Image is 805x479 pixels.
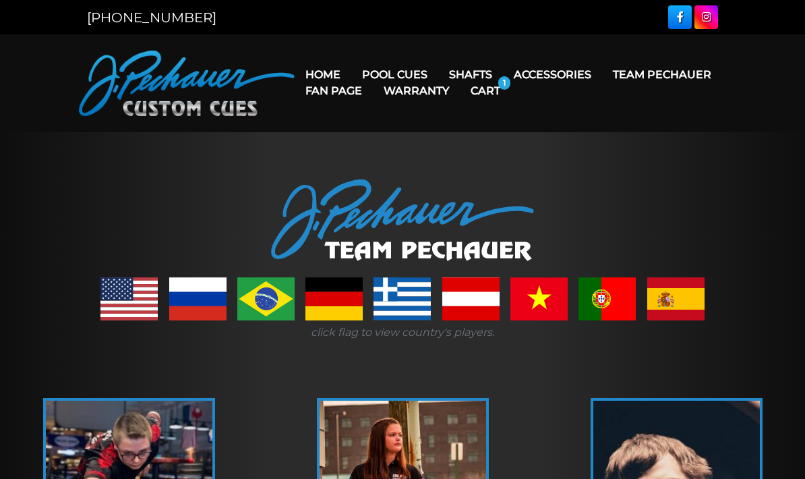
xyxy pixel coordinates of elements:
a: Warranty [373,74,460,108]
img: Pechauer Custom Cues [79,51,295,116]
a: Fan Page [295,74,373,108]
i: click flag to view country's players. [311,326,494,339]
a: Team Pechauer [602,57,722,92]
a: Cart [460,74,511,108]
a: [PHONE_NUMBER] [87,9,216,26]
a: Shafts [438,57,503,92]
a: Home [295,57,351,92]
a: Accessories [503,57,602,92]
a: Pool Cues [351,57,438,92]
